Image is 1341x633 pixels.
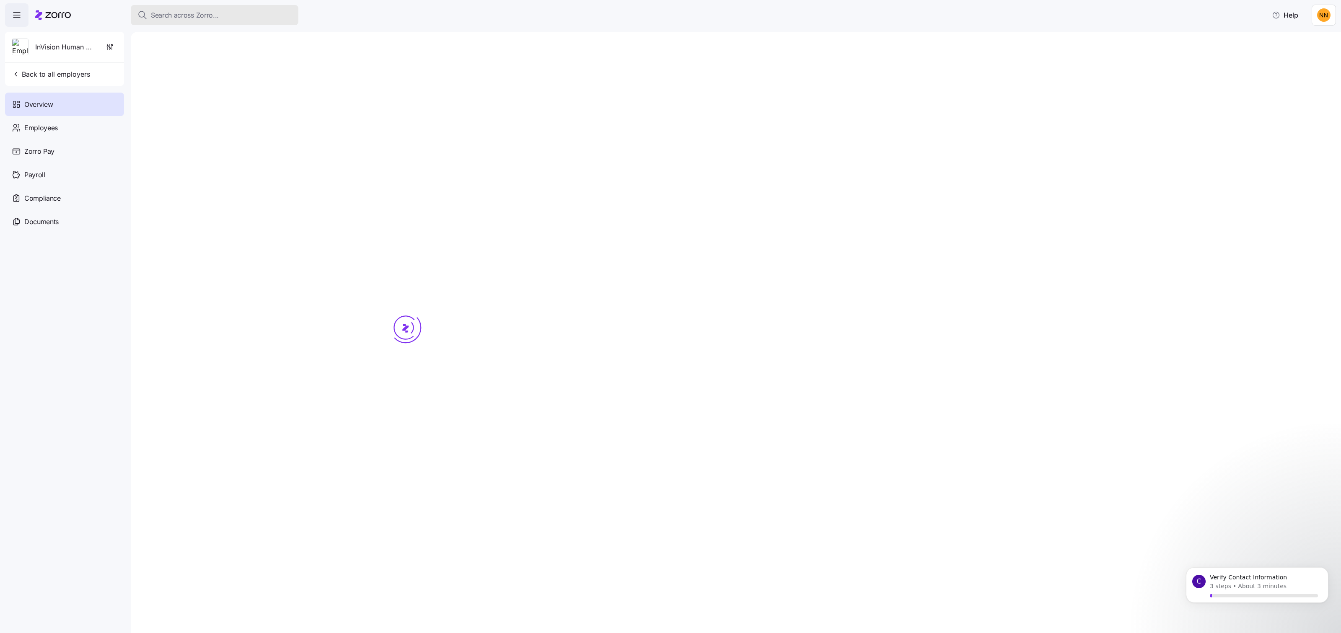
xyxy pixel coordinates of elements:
[24,99,53,110] span: Overview
[5,210,124,233] a: Documents
[12,39,28,56] img: Employer logo
[24,146,54,157] span: Zorro Pay
[131,5,298,25] button: Search across Zorro...
[24,123,58,133] span: Employees
[24,170,45,180] span: Payroll
[12,69,90,79] span: Back to all employers
[1272,10,1298,20] span: Help
[5,163,124,186] a: Payroll
[8,66,93,83] button: Back to all employers
[5,93,124,116] a: Overview
[5,116,124,140] a: Employees
[24,193,61,204] span: Compliance
[24,217,59,227] span: Documents
[151,10,219,21] span: Search across Zorro...
[1265,7,1305,23] button: Help
[35,42,96,52] span: InVision Human Services
[5,186,124,210] a: Compliance
[5,140,124,163] a: Zorro Pay
[1173,558,1341,629] iframe: Intercom notifications message
[1317,8,1331,22] img: 03df8804be8400ef86d83aae3e04acca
